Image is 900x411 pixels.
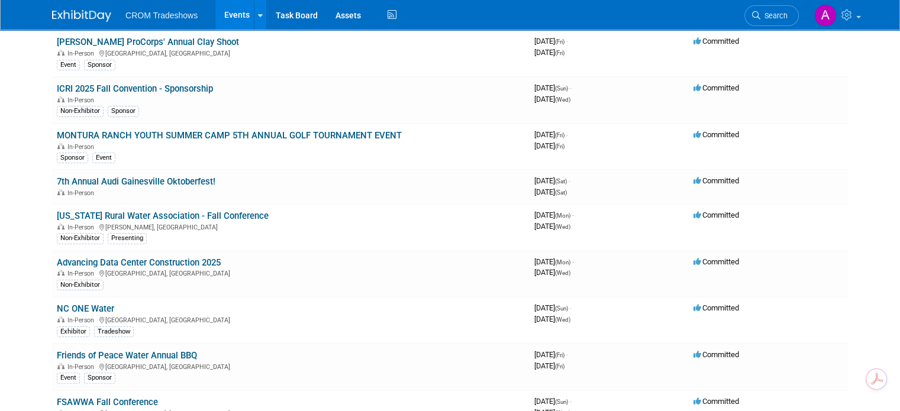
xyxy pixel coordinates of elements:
span: [DATE] [534,257,574,266]
span: - [572,211,574,219]
span: In-Person [67,143,98,151]
span: [DATE] [534,187,567,196]
span: [DATE] [534,268,570,277]
div: Tradeshow [94,326,134,337]
div: Presenting [108,233,147,244]
span: (Mon) [555,212,570,219]
span: [DATE] [534,397,572,406]
span: (Sat) [555,189,567,196]
span: [DATE] [534,211,574,219]
span: [DATE] [534,350,568,359]
img: In-Person Event [57,50,64,56]
a: FSAWWA Fall Conference [57,397,158,407]
a: 7th Annual Audi Gainesville Oktoberfest! [57,176,215,187]
span: In-Person [67,50,98,57]
div: [GEOGRAPHIC_DATA], [GEOGRAPHIC_DATA] [57,268,525,277]
img: In-Person Event [57,224,64,229]
div: Event [92,153,115,163]
span: [DATE] [534,303,572,312]
span: - [566,350,568,359]
span: Committed [693,397,739,406]
span: Committed [693,257,739,266]
span: (Wed) [555,96,570,103]
div: [PERSON_NAME], [GEOGRAPHIC_DATA] [57,222,525,231]
span: Committed [693,83,739,92]
a: NC ONE Water [57,303,114,314]
span: [DATE] [534,95,570,103]
span: Search [760,11,788,20]
div: [GEOGRAPHIC_DATA], [GEOGRAPHIC_DATA] [57,315,525,324]
a: Search [744,5,799,26]
div: Event [57,373,80,383]
span: Committed [693,176,739,185]
div: Non-Exhibitor [57,233,104,244]
span: - [566,37,568,46]
span: [DATE] [534,37,568,46]
a: Friends of Peace Water Annual BBQ [57,350,197,361]
span: (Mon) [555,259,570,266]
span: (Sun) [555,399,568,405]
div: Sponsor [84,373,115,383]
span: [DATE] [534,130,568,139]
div: Event [57,60,80,70]
span: [DATE] [534,315,570,323]
img: In-Person Event [57,143,64,149]
img: ExhibitDay [52,10,111,22]
img: Alicia Walker [814,4,837,27]
span: [DATE] [534,48,564,57]
div: Non-Exhibitor [57,106,104,116]
span: Committed [693,37,739,46]
span: [DATE] [534,141,564,150]
span: In-Person [67,96,98,104]
a: Advancing Data Center Construction 2025 [57,257,221,268]
img: In-Person Event [57,363,64,369]
span: - [572,257,574,266]
span: (Fri) [555,38,564,45]
span: (Fri) [555,143,564,150]
div: Sponsor [84,60,115,70]
div: Non-Exhibitor [57,280,104,290]
span: (Sun) [555,85,568,92]
span: - [570,303,572,312]
img: In-Person Event [57,189,64,195]
a: ICRI 2025 Fall Convention - Sponsorship [57,83,213,94]
span: (Fri) [555,352,564,358]
span: (Wed) [555,224,570,230]
a: [US_STATE] Rural Water Association - Fall Conference [57,211,269,221]
span: In-Person [67,270,98,277]
div: Sponsor [108,106,139,116]
div: [GEOGRAPHIC_DATA], [GEOGRAPHIC_DATA] [57,48,525,57]
span: [DATE] [534,222,570,231]
img: In-Person Event [57,316,64,322]
span: In-Person [67,224,98,231]
span: CROM Tradeshows [125,11,198,20]
div: [GEOGRAPHIC_DATA], [GEOGRAPHIC_DATA] [57,361,525,371]
a: MONTURA RANCH YOUTH SUMMER CAMP 5TH ANNUAL GOLF TOURNAMENT EVENT [57,130,402,141]
span: (Fri) [555,132,564,138]
span: (Sat) [555,178,567,185]
span: - [566,130,568,139]
a: [PERSON_NAME] ProCorps' Annual Clay Shoot [57,37,239,47]
span: [DATE] [534,176,570,185]
span: (Sun) [555,305,568,312]
span: In-Person [67,316,98,324]
img: In-Person Event [57,270,64,276]
span: (Fri) [555,50,564,56]
span: In-Person [67,363,98,371]
span: (Fri) [555,363,564,370]
span: Committed [693,211,739,219]
span: Committed [693,350,739,359]
span: Committed [693,303,739,312]
span: [DATE] [534,83,572,92]
span: In-Person [67,189,98,197]
img: In-Person Event [57,96,64,102]
div: Sponsor [57,153,88,163]
span: (Wed) [555,270,570,276]
span: - [569,176,570,185]
span: - [570,83,572,92]
span: - [570,397,572,406]
span: (Wed) [555,316,570,323]
span: Committed [693,130,739,139]
span: [DATE] [534,361,564,370]
div: Exhibitor [57,326,90,337]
